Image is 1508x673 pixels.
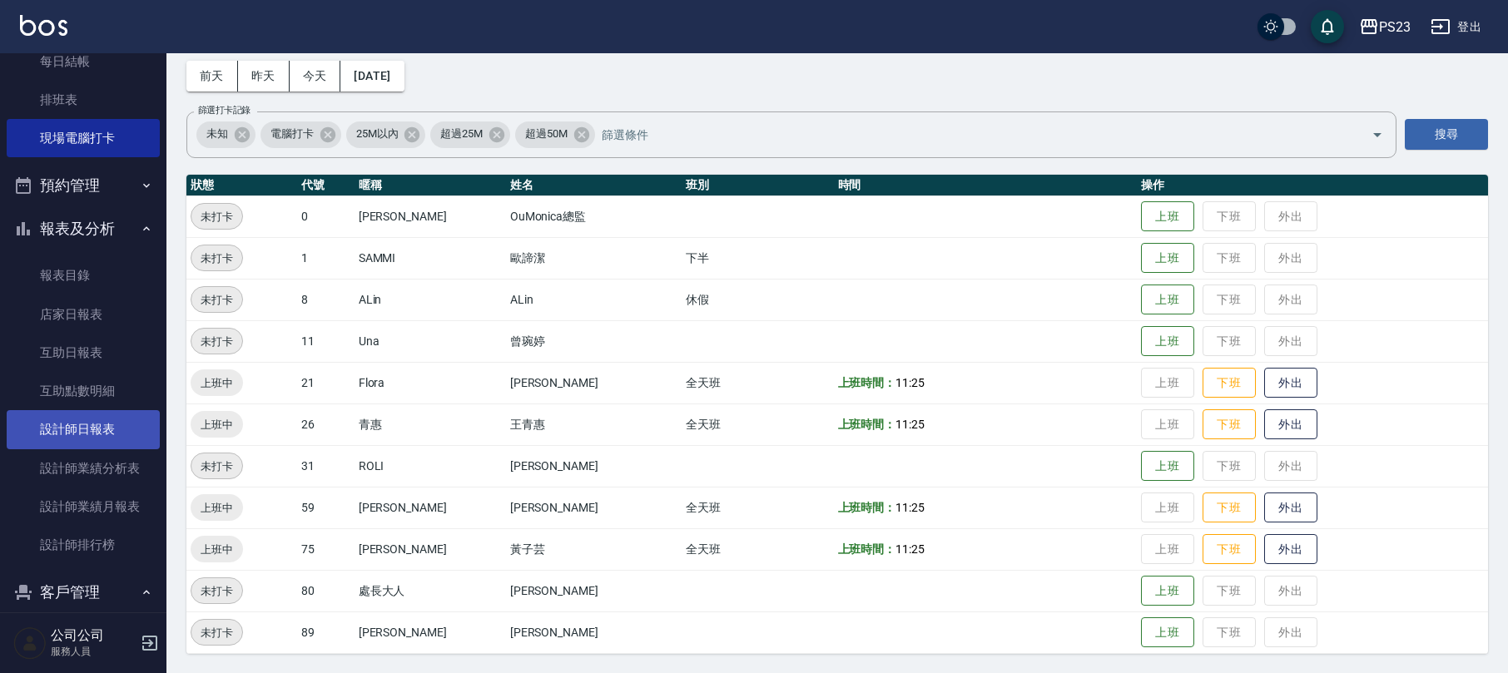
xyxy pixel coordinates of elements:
span: 25M以內 [346,126,409,142]
button: 下班 [1203,492,1256,523]
button: 下班 [1203,409,1256,440]
a: 互助點數明細 [7,372,160,410]
span: 未打卡 [191,291,242,309]
button: 今天 [290,61,341,92]
span: 上班中 [191,374,243,392]
span: 未打卡 [191,333,242,350]
td: 59 [297,487,355,528]
button: 下班 [1203,368,1256,398]
button: 上班 [1141,326,1194,357]
a: 設計師業績月報表 [7,487,160,526]
td: 全天班 [682,528,833,570]
a: 報表目錄 [7,256,160,294]
span: 未打卡 [191,250,242,267]
td: [PERSON_NAME] [355,528,506,570]
span: 11:25 [895,418,925,431]
button: 上班 [1141,451,1194,482]
th: 操作 [1137,175,1488,196]
td: 0 [297,195,355,237]
span: 上班中 [191,541,243,558]
span: 上班中 [191,499,243,517]
td: 11 [297,320,355,362]
span: 未打卡 [191,624,242,641]
b: 上班時間： [838,376,896,389]
button: 上班 [1141,617,1194,648]
td: 曾琬婷 [506,320,682,362]
th: 狀態 [186,175,297,196]
span: 上班中 [191,416,243,433]
span: 超過25M [430,126,493,142]
button: 登出 [1424,12,1488,42]
td: 處長大人 [355,570,506,611]
button: 下班 [1203,534,1256,565]
td: SAMMI [355,237,506,279]
span: 未知 [196,126,238,142]
img: Person [13,626,47,660]
td: [PERSON_NAME] [506,570,682,611]
td: 全天班 [682,487,833,528]
div: 電腦打卡 [260,121,341,148]
label: 篩選打卡記錄 [198,104,251,116]
td: 80 [297,570,355,611]
span: 11:25 [895,542,925,556]
div: 超過50M [515,121,595,148]
td: [PERSON_NAME] [506,362,682,403]
td: [PERSON_NAME] [506,445,682,487]
td: 26 [297,403,355,445]
span: 11:25 [895,501,925,514]
td: ALin [355,279,506,320]
td: 歐諦潔 [506,237,682,279]
a: 現場電腦打卡 [7,119,160,157]
td: 全天班 [682,403,833,445]
td: 下半 [682,237,833,279]
button: 外出 [1264,492,1317,523]
div: 未知 [196,121,255,148]
button: save [1311,10,1344,43]
p: 服務人員 [51,644,136,659]
a: 排班表 [7,81,160,119]
button: 上班 [1141,285,1194,315]
button: 外出 [1264,368,1317,398]
span: 未打卡 [191,208,242,225]
button: 外出 [1264,409,1317,440]
td: [PERSON_NAME] [506,611,682,653]
td: 1 [297,237,355,279]
a: 設計師排行榜 [7,526,160,564]
td: Flora [355,362,506,403]
td: ROLI [355,445,506,487]
button: 預約管理 [7,164,160,207]
div: PS23 [1379,17,1411,37]
a: 互助日報表 [7,334,160,372]
b: 上班時間： [838,418,896,431]
td: 31 [297,445,355,487]
td: 青惠 [355,403,506,445]
th: 暱稱 [355,175,506,196]
a: 每日結帳 [7,42,160,81]
th: 班別 [682,175,833,196]
button: 上班 [1141,243,1194,274]
td: 全天班 [682,362,833,403]
span: 未打卡 [191,458,242,475]
img: Logo [20,15,67,36]
th: 代號 [297,175,355,196]
button: 客戶管理 [7,571,160,614]
button: 上班 [1141,576,1194,606]
th: 姓名 [506,175,682,196]
button: 報表及分析 [7,207,160,250]
td: 89 [297,611,355,653]
td: 王青惠 [506,403,682,445]
span: 電腦打卡 [260,126,324,142]
h5: 公司公司 [51,627,136,644]
th: 時間 [834,175,1137,196]
button: Open [1364,121,1391,148]
b: 上班時間： [838,501,896,514]
span: 11:25 [895,376,925,389]
button: 上班 [1141,201,1194,232]
td: [PERSON_NAME] [355,195,506,237]
button: 前天 [186,61,238,92]
button: 搜尋 [1405,119,1488,150]
span: 未打卡 [191,582,242,600]
button: 外出 [1264,534,1317,565]
button: [DATE] [340,61,404,92]
a: 設計師日報表 [7,410,160,448]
